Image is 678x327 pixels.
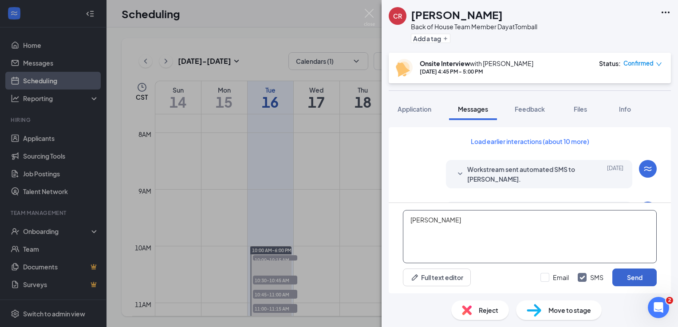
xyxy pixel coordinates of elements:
[612,269,657,286] button: Send
[599,59,621,68] div: Status :
[479,305,498,315] span: Reject
[666,297,673,304] span: 2
[411,22,537,31] div: Back of House Team Member Day at Tomball
[398,105,431,113] span: Application
[607,164,623,184] span: [DATE]
[420,68,533,75] div: [DATE] 4:45 PM - 5:00 PM
[656,61,662,67] span: down
[463,134,597,148] button: Load earlier interactions (about 10 more)
[458,105,488,113] span: Messages
[548,305,591,315] span: Move to stage
[660,7,671,18] svg: Ellipses
[393,12,402,20] div: CR
[420,59,533,68] div: with [PERSON_NAME]
[467,164,583,184] span: Workstream sent automated SMS to [PERSON_NAME].
[411,34,450,43] button: PlusAdd a tag
[411,7,503,22] h1: [PERSON_NAME]
[403,210,657,263] textarea: [PERSON_NAME]
[574,105,587,113] span: Files
[515,105,545,113] span: Feedback
[648,297,669,318] iframe: Intercom live chat
[619,105,631,113] span: Info
[403,269,471,286] button: Full text editorPen
[420,59,470,67] b: Onsite Interview
[455,169,465,179] svg: SmallChevronDown
[443,36,448,41] svg: Plus
[410,273,419,282] svg: Pen
[643,163,653,174] svg: WorkstreamLogo
[623,59,654,68] span: Confirmed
